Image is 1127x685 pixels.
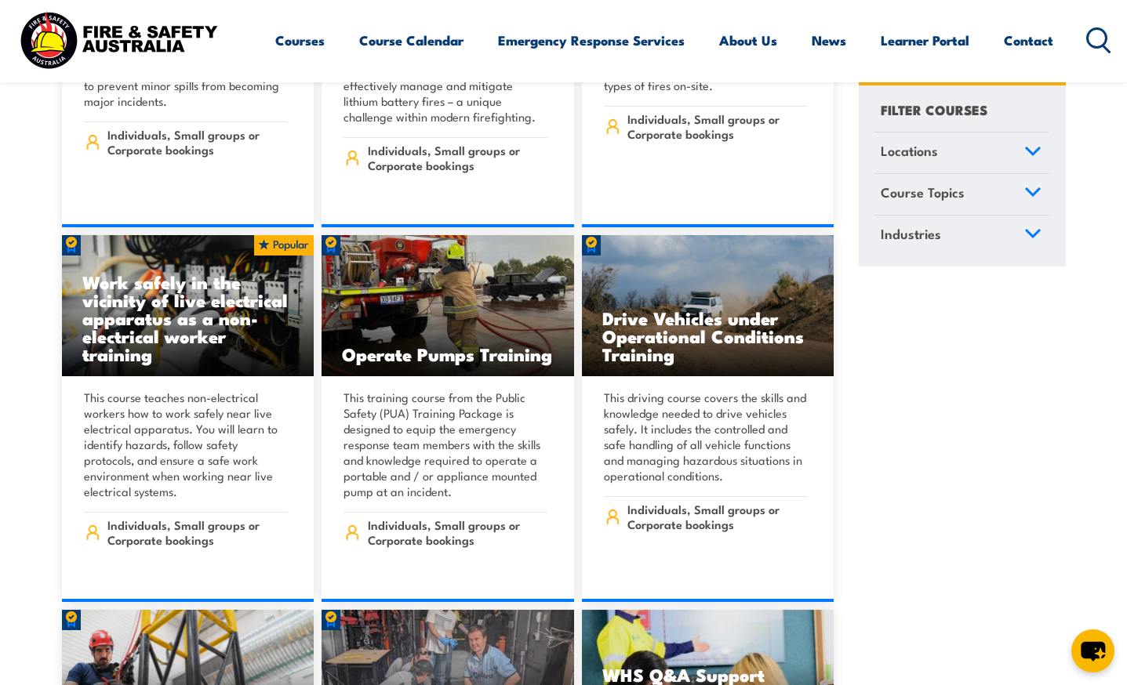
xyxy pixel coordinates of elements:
span: Individuals, Small groups or Corporate bookings [368,517,547,547]
a: Contact [1004,20,1053,61]
a: Courses [275,20,325,61]
span: Individuals, Small groups or Corporate bookings [627,502,807,531]
p: This course teaches non-electrical workers how to work safely near live electrical apparatus. You... [84,390,288,499]
span: Individuals, Small groups or Corporate bookings [107,517,287,547]
h3: Work safely in the vicinity of live electrical apparatus as a non-electrical worker training [82,273,294,363]
span: Individuals, Small groups or Corporate bookings [368,143,547,172]
a: Emergency Response Services [498,20,685,61]
img: Drive Vehicles under Operational Conditions TRAINING [582,235,834,376]
a: Course Topics [874,174,1049,215]
span: Course Topics [881,182,965,203]
span: Individuals, Small groups or Corporate bookings [627,111,807,141]
button: chat-button [1071,629,1114,672]
h4: FILTER COURSES [881,99,987,120]
h3: Operate Pumps Training [342,345,554,363]
h3: Drive Vehicles under Operational Conditions Training [602,309,814,363]
p: This training course from the Public Safety (PUA) Training Package is designed to equip the emerg... [344,390,547,499]
a: Operate Pumps Training [322,235,574,376]
p: This driving course covers the skills and knowledge needed to drive vehicles safely. It includes ... [604,390,808,484]
a: Drive Vehicles under Operational Conditions Training [582,235,834,376]
img: Work safely in the vicinity of live electrical apparatus as a non-electrical worker (Distance) TR... [62,235,314,376]
a: Learner Portal [881,20,969,61]
a: About Us [719,20,777,61]
span: Individuals, Small groups or Corporate bookings [107,127,287,157]
a: Work safely in the vicinity of live electrical apparatus as a non-electrical worker training [62,235,314,376]
a: Course Calendar [359,20,464,61]
span: Industries [881,223,941,244]
a: Industries [874,215,1049,256]
a: Locations [874,132,1049,173]
a: News [812,20,846,61]
img: Operate Pumps TRAINING [322,235,574,376]
span: Locations [881,140,938,161]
